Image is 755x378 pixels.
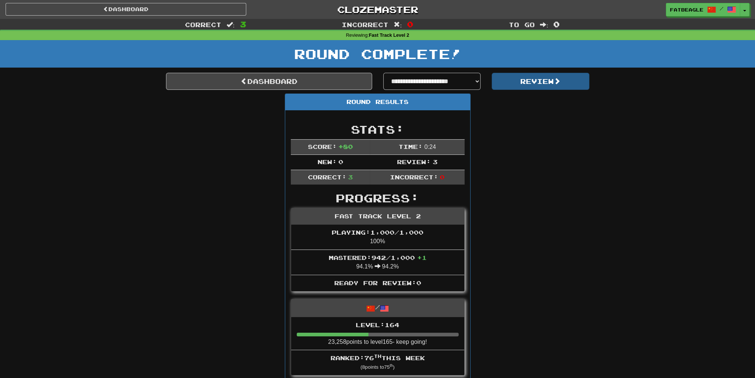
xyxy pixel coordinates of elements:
div: Fast Track Level 2 [291,208,464,225]
span: 0 [553,20,560,29]
a: FatBeagle / [666,3,740,16]
span: 0 : 24 [424,144,436,150]
span: Score: [308,143,337,150]
span: FatBeagle [670,6,703,13]
a: Dashboard [166,73,372,90]
span: : [540,22,548,28]
sup: th [374,353,381,359]
span: 0 [440,173,445,180]
button: Review [492,73,589,90]
span: / [720,6,723,11]
span: New: [318,158,337,165]
li: 100% [291,225,464,250]
span: Time: [398,143,423,150]
span: 3 [240,20,246,29]
span: 0 [407,20,413,29]
a: Dashboard [6,3,246,16]
small: ( 8 points to 75 ) [361,364,395,370]
span: Review: [397,158,431,165]
li: 94.1% 94.2% [291,250,464,275]
span: Correct [185,21,221,28]
span: Mastered: 942 / 1,000 [329,254,427,261]
div: / [291,299,464,317]
span: Incorrect [342,21,388,28]
span: Ranked: 76 this week [331,354,425,361]
h2: Stats: [291,123,465,136]
span: : [394,22,402,28]
li: 23,258 points to level 165 - keep going! [291,317,464,351]
div: Round Results [285,94,470,110]
h1: Round Complete! [3,46,752,61]
span: + 80 [338,143,353,150]
sup: th [390,364,393,368]
span: Incorrect: [390,173,438,180]
span: To go [509,21,535,28]
span: 0 [338,158,343,165]
span: Level: 164 [356,321,399,328]
h2: Progress: [291,192,465,204]
span: Playing: 1,000 / 1,000 [332,229,423,236]
span: + 1 [417,254,427,261]
span: 3 [348,173,353,180]
span: 3 [433,158,437,165]
strong: Fast Track Level 2 [369,33,409,38]
span: Correct: [308,173,346,180]
span: Ready for Review: 0 [334,279,421,286]
a: Clozemaster [257,3,498,16]
span: : [227,22,235,28]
